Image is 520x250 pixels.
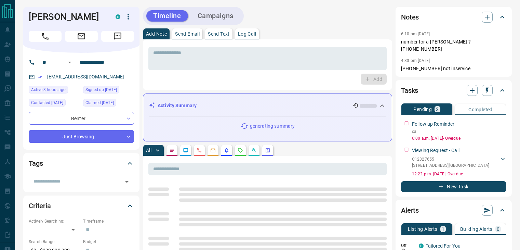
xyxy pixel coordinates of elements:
[412,156,489,162] p: C12327655
[224,148,229,153] svg: Listing Alerts
[146,10,188,22] button: Timeline
[401,65,506,72] p: [PHONE_NUMBER] not inservice
[29,86,80,96] div: Sat Aug 16 2025
[169,148,175,153] svg: Notes
[38,75,42,79] svg: Email Verified
[29,218,80,224] p: Actively Searching:
[497,227,499,232] p: 0
[158,102,197,109] p: Activity Summary
[29,155,134,172] div: Tags
[101,31,134,42] span: Message
[426,243,461,249] a: Tailored For You
[401,242,415,249] p: Off
[85,99,114,106] span: Claimed [DATE]
[31,99,63,106] span: Contacted [DATE]
[146,148,151,153] p: All
[401,58,430,63] p: 4:33 pm [DATE]
[238,32,256,36] p: Log Call
[401,12,419,23] h2: Notes
[183,148,188,153] svg: Lead Browsing Activity
[29,112,134,125] div: Renter
[122,177,132,187] button: Open
[401,85,418,96] h2: Tasks
[401,181,506,192] button: New Task
[66,58,74,66] button: Open
[83,239,134,245] p: Budget:
[31,86,66,93] span: Active 3 hours ago
[408,227,438,232] p: Listing Alerts
[149,99,386,112] div: Activity Summary
[65,31,98,42] span: Email
[412,135,506,141] p: 6:00 a.m. [DATE] - Overdue
[29,198,134,214] div: Criteria
[116,14,120,19] div: condos.ca
[29,158,43,169] h2: Tags
[29,31,62,42] span: Call
[83,86,134,96] div: Fri May 10 2024
[401,38,506,53] p: number for a [PERSON_NAME] ?[PHONE_NUMBER]
[412,121,454,128] p: Follow up Reminder
[468,107,493,112] p: Completed
[412,147,459,154] p: Viewing Request - Call
[29,130,134,143] div: Just Browsing
[401,202,506,218] div: Alerts
[412,162,489,168] p: [STREET_ADDRESS] , [GEOGRAPHIC_DATA]
[175,32,200,36] p: Send Email
[29,99,80,109] div: Sat Jul 20 2024
[47,74,124,79] a: [EMAIL_ADDRESS][DOMAIN_NAME]
[413,107,432,112] p: Pending
[210,148,216,153] svg: Emails
[250,123,295,130] p: generating summary
[29,239,80,245] p: Search Range:
[83,99,134,109] div: Wed Jun 12 2024
[197,148,202,153] svg: Calls
[85,86,117,93] span: Signed up [DATE]
[191,10,240,22] button: Campaigns
[412,171,506,177] p: 12:22 p.m. [DATE] - Overdue
[83,218,134,224] p: Timeframe:
[208,32,230,36] p: Send Text
[238,148,243,153] svg: Requests
[29,11,105,22] h1: [PERSON_NAME]
[401,82,506,99] div: Tasks
[401,205,419,216] h2: Alerts
[401,32,430,36] p: 6:10 pm [DATE]
[419,243,424,248] div: condos.ca
[436,107,439,112] p: 2
[412,155,506,170] div: C12327655[STREET_ADDRESS],[GEOGRAPHIC_DATA]
[146,32,167,36] p: Add Note
[401,9,506,25] div: Notes
[460,227,493,232] p: Building Alerts
[412,128,506,135] p: call
[265,148,270,153] svg: Agent Actions
[442,227,444,232] p: 1
[251,148,257,153] svg: Opportunities
[29,200,51,211] h2: Criteria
